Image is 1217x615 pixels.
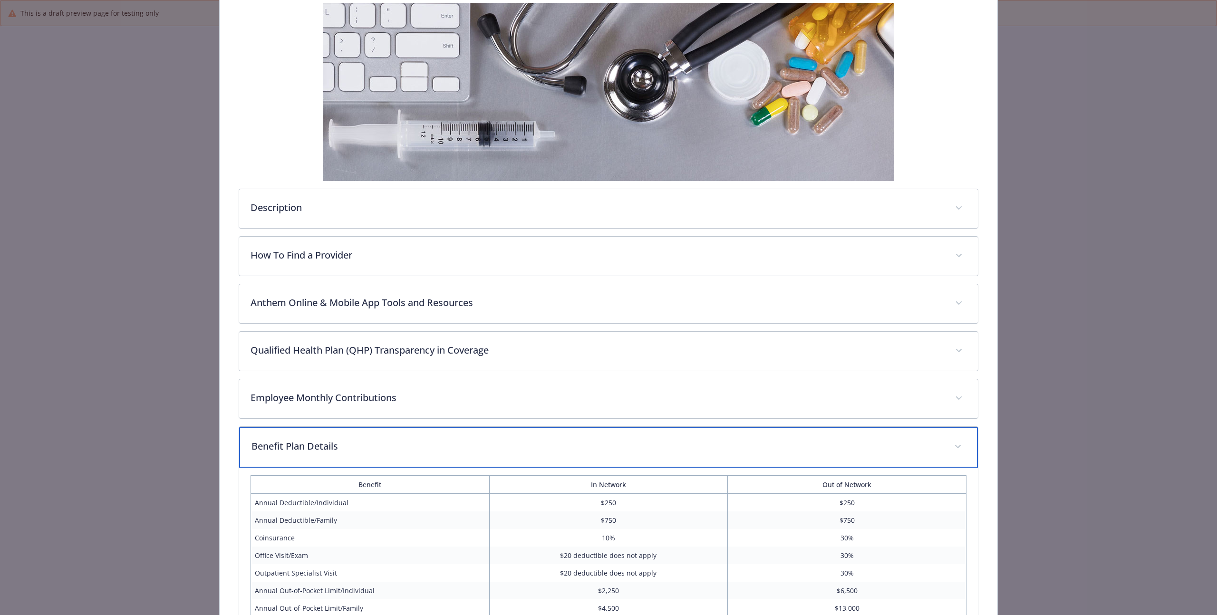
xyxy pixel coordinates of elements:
[239,332,978,371] div: Qualified Health Plan (QHP) Transparency in Coverage
[728,564,966,582] td: 30%
[728,547,966,564] td: 30%
[728,582,966,599] td: $6,500
[251,248,944,262] p: How To Find a Provider
[251,582,489,599] td: Annual Out-of-Pocket Limit/Individual
[489,476,728,494] th: In Network
[489,511,728,529] td: $750
[323,3,894,181] img: banner
[728,511,966,529] td: $750
[728,529,966,547] td: 30%
[489,494,728,512] td: $250
[239,284,978,323] div: Anthem Online & Mobile App Tools and Resources
[251,511,489,529] td: Annual Deductible/Family
[489,564,728,582] td: $20 deductible does not apply
[251,476,489,494] th: Benefit
[728,476,966,494] th: Out of Network
[728,494,966,512] td: $250
[251,201,944,215] p: Description
[251,564,489,582] td: Outpatient Specialist Visit
[239,189,978,228] div: Description
[251,529,489,547] td: Coinsurance
[251,547,489,564] td: Office Visit/Exam
[251,439,943,453] p: Benefit Plan Details
[251,343,944,357] p: Qualified Health Plan (QHP) Transparency in Coverage
[251,391,944,405] p: Employee Monthly Contributions
[489,547,728,564] td: $20 deductible does not apply
[489,582,728,599] td: $2,250
[251,296,944,310] p: Anthem Online & Mobile App Tools and Resources
[251,494,489,512] td: Annual Deductible/Individual
[489,529,728,547] td: 10%
[239,237,978,276] div: How To Find a Provider
[239,427,978,468] div: Benefit Plan Details
[239,379,978,418] div: Employee Monthly Contributions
